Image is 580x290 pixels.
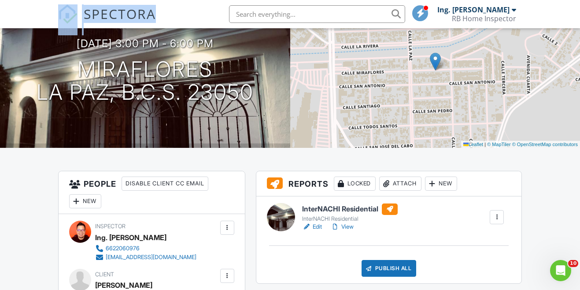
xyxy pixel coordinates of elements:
img: Marker [430,53,441,71]
div: [EMAIL_ADDRESS][DOMAIN_NAME] [106,254,196,261]
div: RB Home Inspector [452,14,516,23]
span: 10 [568,260,578,267]
span: Client [95,271,114,278]
div: 6622060976 [106,245,140,252]
span: Inspector [95,223,126,230]
input: Search everything... [229,5,405,23]
div: Locked [334,177,376,191]
h1: Miraflores La Paz, B.C.S. 23050 [37,58,254,105]
h3: People [59,171,245,214]
span: SPECTORA [84,4,156,23]
a: View [331,222,354,231]
img: The Best Home Inspection Software - Spectora [58,4,78,24]
h3: Reports [256,171,522,196]
a: © MapTiler [487,142,511,147]
div: New [425,177,457,191]
div: Publish All [362,260,417,277]
div: Ing. [PERSON_NAME] [437,5,510,14]
div: Ing. [PERSON_NAME] [95,231,166,244]
a: 6622060976 [95,244,196,253]
a: © OpenStreetMap contributors [512,142,578,147]
a: SPECTORA [58,12,156,30]
div: InterNACHI Residential [302,215,398,222]
div: Attach [379,177,421,191]
h3: [DATE] 3:00 pm - 6:00 pm [77,38,214,49]
a: InterNACHI Residential InterNACHI Residential [302,203,398,223]
a: Edit [302,222,322,231]
h6: InterNACHI Residential [302,203,398,215]
iframe: Intercom live chat [550,260,571,281]
div: New [69,194,101,208]
span: | [484,142,486,147]
a: Leaflet [463,142,483,147]
div: Disable Client CC Email [122,177,208,191]
a: [EMAIL_ADDRESS][DOMAIN_NAME] [95,253,196,262]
